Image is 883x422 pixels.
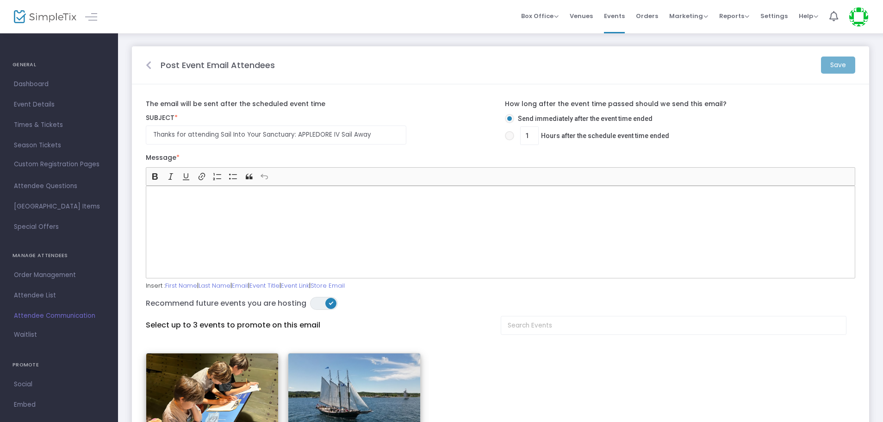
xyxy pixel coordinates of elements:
[197,281,199,290] span: |
[14,180,104,192] span: Attendee Questions
[719,12,749,20] span: Reports
[12,356,106,374] h4: PROMOTE
[146,148,855,168] label: Message
[146,320,320,330] span: Select up to 3 events to promote on this email
[14,160,99,169] span: Custom Registration Pages
[12,246,106,265] h4: MANAGE ATTENDEES
[669,12,708,20] span: Marketing
[248,281,249,290] span: |
[146,167,855,186] div: Editor toolbar
[146,94,496,114] label: The email will be sent after the scheduled event time
[14,269,104,281] span: Order Management
[14,78,104,90] span: Dashboard
[14,221,104,233] span: Special Offers
[514,126,669,145] span: Hours after the schedule event time ended
[309,281,311,290] span: |
[14,378,104,391] span: Social
[14,310,104,322] span: Attendee Communication
[14,201,104,213] span: [GEOGRAPHIC_DATA] Items
[799,12,818,20] span: Help
[521,127,538,145] input: Hours after the schedule event time ended
[604,4,625,28] span: Events
[199,281,230,290] span: Last Name
[146,126,406,145] input: Enter Subject
[14,119,104,131] span: Times & Tickets
[636,4,658,28] span: Orders
[230,281,232,290] span: |
[161,59,275,71] m-panel-title: Post Event Email Attendees
[12,56,106,74] h4: GENERAL
[14,139,104,151] span: Season Tickets
[146,281,165,290] span: Insert :
[14,290,104,302] span: Attendee List
[760,4,788,28] span: Settings
[505,94,855,114] label: How long after the event time passed should we send this email?
[14,330,37,340] span: Waitlist
[329,301,334,305] span: ON
[521,12,559,20] span: Box Office
[146,298,338,309] span: Recommend future events you are hosting
[501,316,846,335] input: Search Events
[514,114,653,124] span: Send immediately after the event time ended
[249,281,280,290] span: Event Title
[280,281,281,290] span: |
[232,281,248,290] span: Email
[146,186,855,278] div: Rich Text Editor, main
[141,114,500,122] label: SUBJECT
[14,399,104,411] span: Embed
[311,281,345,290] span: Store Email
[570,4,593,28] span: Venues
[281,281,309,290] span: Event Link
[14,99,104,111] span: Event Details
[165,281,197,290] span: First Name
